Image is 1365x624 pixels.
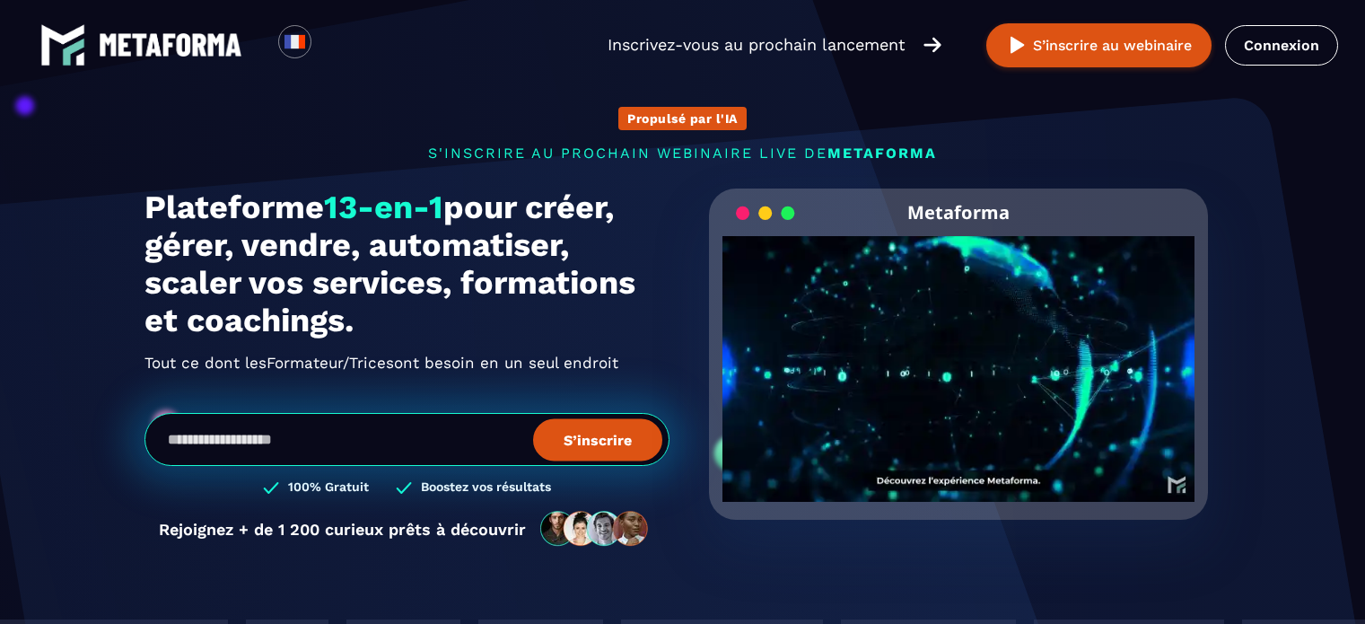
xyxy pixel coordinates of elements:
[533,418,662,461] button: S’inscrire
[923,35,941,55] img: arrow-right
[1225,25,1338,66] a: Connexion
[535,510,655,548] img: community-people
[144,145,1221,162] p: s'inscrire au prochain webinaire live de
[907,189,1010,236] h2: Metaforma
[288,479,369,497] h3: 100% Gratuit
[608,32,906,57] p: Inscrivez-vous au prochain lancement
[736,205,795,222] img: loading
[99,33,242,57] img: logo
[722,236,1195,472] video: Your browser does not support the video tag.
[396,479,412,497] img: checked
[1006,34,1028,57] img: play
[421,479,551,497] h3: Boostez vos résultats
[284,31,306,53] img: fr
[827,145,937,162] span: METAFORMA
[40,22,85,67] img: logo
[311,25,355,65] div: Search for option
[327,34,340,56] input: Search for option
[627,111,738,126] p: Propulsé par l'IA
[267,348,394,377] span: Formateur/Trices
[324,189,443,226] span: 13-en-1
[159,520,526,539] p: Rejoignez + de 1 200 curieux prêts à découvrir
[263,479,279,497] img: checked
[144,348,669,377] h2: Tout ce dont les ont besoin en un seul endroit
[986,23,1212,67] button: S’inscrire au webinaire
[144,189,669,339] h1: Plateforme pour créer, gérer, vendre, automatiser, scaler vos services, formations et coachings.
